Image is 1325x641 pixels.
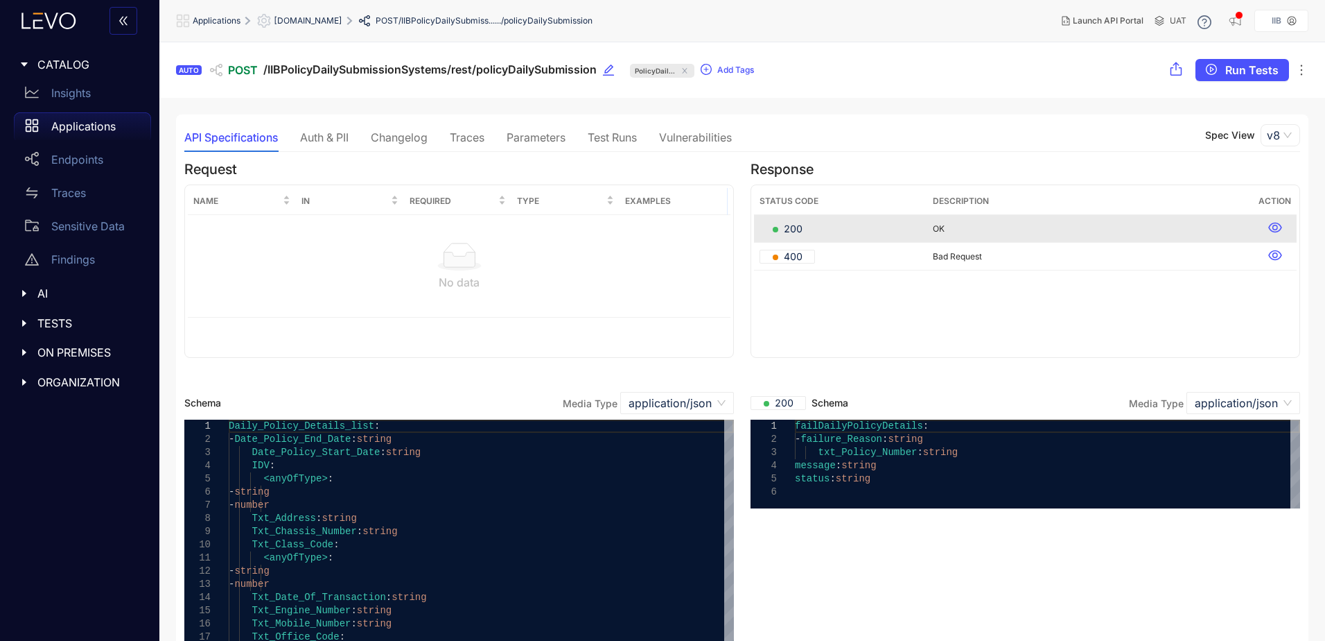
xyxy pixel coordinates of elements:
[751,433,777,446] div: 2
[19,377,29,387] span: caret-right
[25,253,39,266] span: warning
[19,348,29,357] span: caret-right
[252,618,351,629] span: Txt_Mobile_Number
[229,565,234,576] span: -
[184,552,211,565] div: 11
[51,87,91,99] p: Insights
[371,131,428,144] div: Changelog
[795,420,923,431] span: failDailyPolicyDetails
[51,120,116,133] p: Applications
[754,188,927,215] th: Status Code
[659,131,732,144] div: Vulnerabilities
[351,605,356,616] span: :
[1195,393,1292,413] span: application/json
[888,434,922,445] span: string
[252,592,386,603] span: Txt_Date_Of_Transaction
[274,16,342,26] span: [DOMAIN_NAME]
[184,525,211,538] div: 9
[588,131,637,144] div: Test Runs
[836,473,870,484] span: string
[228,64,258,76] span: POST
[1073,16,1143,26] span: Launch API Portal
[188,188,296,215] th: Name
[333,539,339,550] span: :
[507,131,565,144] div: Parameters
[8,338,151,367] div: ON PREMISES
[404,188,512,215] th: Required
[386,592,392,603] span: :
[751,420,777,433] div: 1
[1051,10,1155,32] button: Launch API Portal
[257,14,274,28] span: setting
[109,7,137,35] button: double-left
[25,186,39,200] span: swap
[51,153,103,166] p: Endpoints
[252,460,270,471] span: IDV
[751,446,777,459] div: 3
[751,162,1300,178] h4: Response
[927,215,1253,243] td: OK
[193,276,725,289] div: No data
[764,396,793,410] span: 200
[795,434,800,445] span: -
[1195,59,1289,81] button: play-circleRun Tests
[680,67,690,74] span: close
[386,447,421,458] span: string
[252,513,316,524] span: Txt_Address
[263,63,597,76] span: /IIBPolicyDailySubmissionSystems/rest/policyDailySubmission
[37,376,140,388] span: ORGANIZATION
[229,579,234,590] span: -
[118,15,129,28] span: double-left
[717,65,754,75] span: Add Tags
[392,592,426,603] span: string
[19,60,29,69] span: caret-right
[917,447,922,458] span: :
[252,605,351,616] span: Txt_Engine_Number
[184,617,211,631] div: 16
[37,346,140,359] span: ON PREMISES
[184,512,211,525] div: 8
[380,447,385,458] span: :
[193,16,240,26] span: Applications
[795,420,796,420] textarea: Editor content;Press Alt+F1 for Accessibility Options.
[751,472,777,486] div: 5
[1129,398,1184,409] label: Media Type
[374,420,380,431] span: :
[193,194,280,209] span: Name
[184,162,734,178] h4: Request
[176,65,202,75] div: AUTO
[629,393,726,413] span: application/json
[602,64,615,76] span: edit
[800,434,882,445] span: failure_Reason
[19,318,29,328] span: caret-right
[14,246,151,279] a: Findings
[923,447,958,458] span: string
[184,131,278,144] div: API Specifications
[700,59,755,81] button: plus-circleAdd Tags
[517,194,604,209] span: Type
[927,243,1253,271] td: Bad Request
[234,434,351,445] span: Date_Policy_End_Date
[836,460,841,471] span: :
[1253,188,1297,215] th: Action
[184,538,211,552] div: 10
[229,499,234,511] span: -
[51,220,125,232] p: Sensitive Data
[635,64,675,78] span: PolicyDail...
[410,194,496,209] span: Required
[184,565,211,578] div: 12
[376,16,398,26] span: POST
[19,289,29,298] span: caret-right
[818,447,918,458] span: txt_Policy_Number
[234,499,269,511] span: number
[1272,16,1281,26] p: IIB
[316,513,322,524] span: :
[184,578,211,591] div: 13
[14,212,151,246] a: Sensitive Data
[1267,125,1294,146] span: v8
[234,579,269,590] span: number
[328,552,333,563] span: :
[184,398,221,409] span: Schema
[14,112,151,146] a: Applications
[229,486,234,497] span: -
